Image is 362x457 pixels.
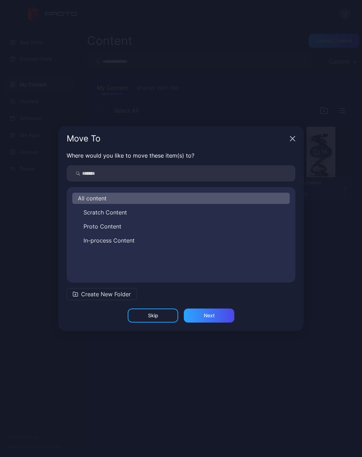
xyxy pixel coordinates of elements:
[72,207,290,218] button: Scratch Content
[83,208,127,217] span: Scratch Content
[204,313,215,318] div: Next
[78,194,107,203] span: All content
[83,222,121,231] span: Proto Content
[148,313,158,318] div: Skip
[72,235,290,246] button: In-process Content
[72,221,290,232] button: Proto Content
[128,309,178,323] button: Skip
[83,236,135,245] span: In-process Content
[81,290,131,298] span: Create New Folder
[184,309,234,323] button: Next
[67,134,287,143] div: Move To
[67,151,295,160] p: Where would you like to move these item(s) to?
[67,288,137,300] button: Create New Folder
